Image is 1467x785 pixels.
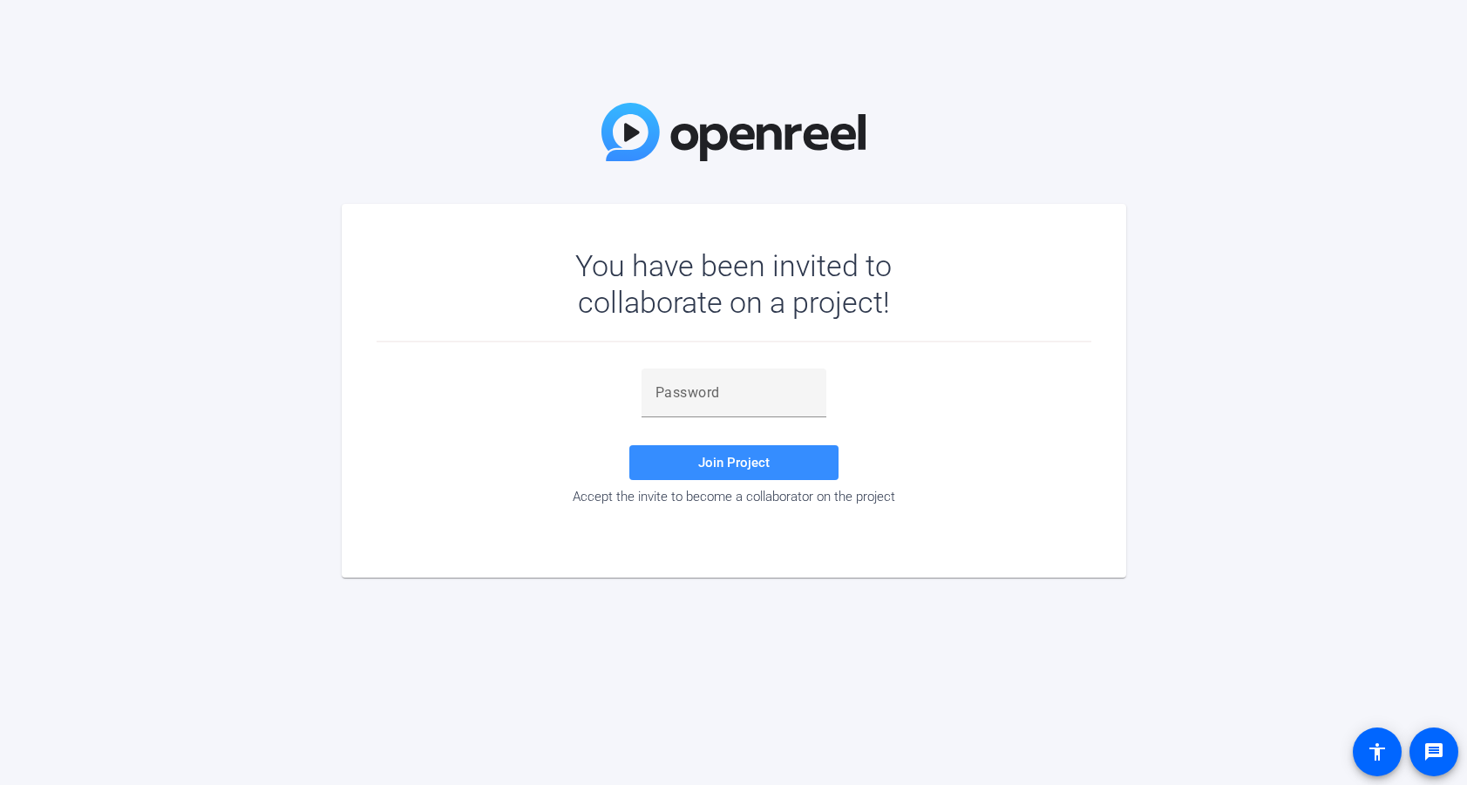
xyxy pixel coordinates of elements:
div: You have been invited to collaborate on a project! [525,247,942,321]
mat-icon: accessibility [1367,741,1388,762]
img: OpenReel Logo [601,103,866,161]
span: Join Project [698,455,770,470]
input: Password [655,382,812,403]
mat-icon: message [1423,741,1444,762]
button: Join Project [629,445,839,480]
div: Accept the invite to become a collaborator on the project [377,489,1091,504]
